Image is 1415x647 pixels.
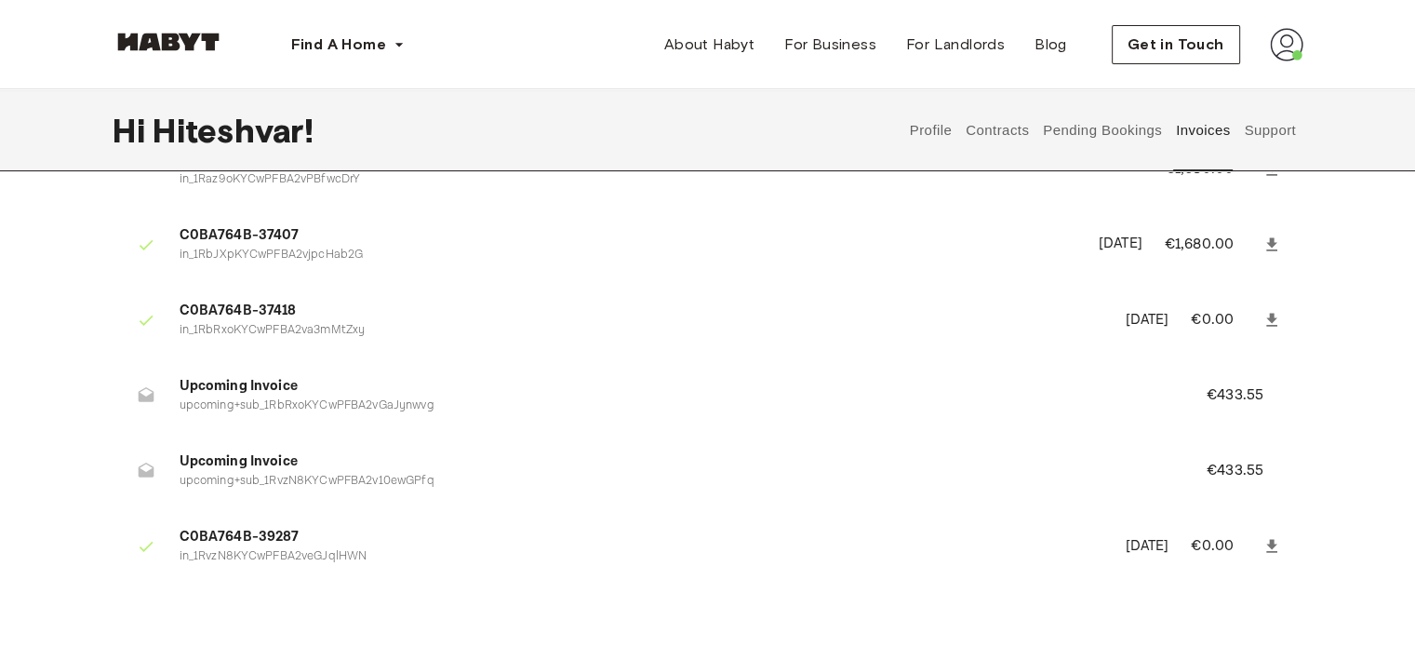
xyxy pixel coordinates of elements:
[1207,384,1288,407] p: €433.55
[1191,309,1258,331] p: €0.00
[1242,89,1299,171] button: Support
[113,33,224,51] img: Habyt
[1125,310,1168,331] p: [DATE]
[906,34,1005,56] span: For Landlords
[784,34,876,56] span: For Business
[1099,234,1142,255] p: [DATE]
[769,26,891,63] a: For Business
[891,26,1020,63] a: For Landlords
[1035,34,1067,56] span: Blog
[180,322,1103,340] p: in_1RbRxoKYCwPFBA2va3mMtZxy
[1165,234,1259,256] p: €1,680.00
[180,548,1103,566] p: in_1RvzN8KYCwPFBA2veGJqlHWN
[180,452,1162,473] span: Upcoming Invoice
[276,26,420,63] button: Find A Home
[180,301,1103,322] span: C0BA764B-37418
[153,111,314,150] span: Hiteshvar !
[1270,28,1303,61] img: avatar
[113,111,153,150] span: Hi
[1125,536,1168,558] p: [DATE]
[1041,89,1165,171] button: Pending Bookings
[964,89,1032,171] button: Contracts
[180,473,1162,491] p: upcoming+sub_1RvzN8KYCwPFBA2v10ewGPfq
[180,398,1162,415] p: upcoming+sub_1RbRxoKYCwPFBA2vGaJynwvg
[180,527,1103,548] span: C0BA764B-39287
[180,171,1120,189] p: in_1Raz9oKYCwPFBA2vPBfwcDrY
[180,376,1162,398] span: Upcoming Invoice
[1173,89,1232,171] button: Invoices
[664,34,754,56] span: About Habyt
[649,26,769,63] a: About Habyt
[902,89,1302,171] div: user profile tabs
[1191,535,1258,558] p: €0.00
[907,89,954,171] button: Profile
[1207,460,1288,482] p: €433.55
[1112,25,1240,64] button: Get in Touch
[1020,26,1082,63] a: Blog
[1128,34,1224,56] span: Get in Touch
[291,34,386,56] span: Find A Home
[180,225,1076,247] span: C0BA764B-37407
[180,247,1076,264] p: in_1RbJXpKYCwPFBA2vjpcHab2G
